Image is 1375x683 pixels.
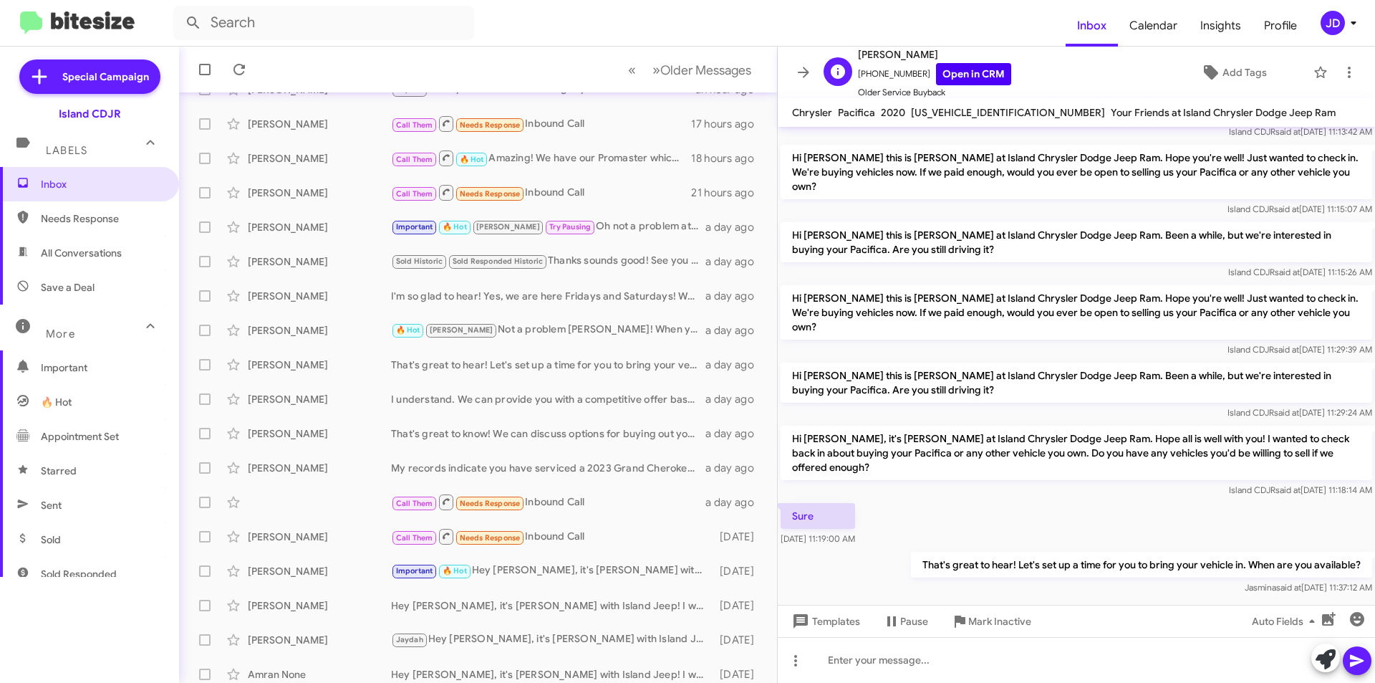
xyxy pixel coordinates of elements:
[620,55,760,85] nav: Page navigation example
[396,325,420,335] span: 🔥 Hot
[248,633,391,647] div: [PERSON_NAME]
[713,667,766,682] div: [DATE]
[19,59,160,94] a: Special Campaign
[248,117,391,131] div: [PERSON_NAME]
[1118,5,1189,47] span: Calendar
[248,426,391,441] div: [PERSON_NAME]
[691,117,766,131] div: 17 hours ago
[705,323,766,338] div: a day ago
[838,106,875,119] span: Pacifica
[1066,5,1118,47] a: Inbox
[443,222,467,231] span: 🔥 Hot
[1321,11,1345,35] div: JD
[460,533,521,543] span: Needs Response
[628,61,636,79] span: «
[248,289,391,303] div: [PERSON_NAME]
[705,254,766,269] div: a day ago
[881,106,905,119] span: 2020
[391,461,705,475] div: My records indicate you have serviced a 2023 Grand Cherokee with us! Are you still driving it?
[248,358,391,372] div: [PERSON_NAME]
[41,395,72,409] span: 🔥 Hot
[391,183,691,201] div: Inbound Call
[396,120,433,130] span: Call Them
[62,70,149,84] span: Special Campaign
[1274,204,1299,214] span: said at
[248,564,391,578] div: [PERSON_NAME]
[705,358,766,372] div: a day ago
[248,598,391,613] div: [PERSON_NAME]
[396,499,433,508] span: Call Them
[248,254,391,269] div: [PERSON_NAME]
[781,222,1372,262] p: Hi [PERSON_NAME] this is [PERSON_NAME] at Island Chrysler Dodge Jeep Ram. Been a while, but we're...
[248,220,391,234] div: [PERSON_NAME]
[781,285,1372,340] p: Hi [PERSON_NAME] this is [PERSON_NAME] at Island Chrysler Dodge Jeep Ram. Hope you're well! Just ...
[781,426,1372,480] p: Hi [PERSON_NAME], it's [PERSON_NAME] at Island Chrysler Dodge Jeep Ram. Hope all is well with you...
[911,552,1372,578] p: That's great to hear! Let's set up a time for you to bring your vehicle in. When are you available?
[660,62,751,78] span: Older Messages
[391,667,713,682] div: Hey [PERSON_NAME], it's [PERSON_NAME] with Island Jeep! I wanted to check in and see if you had g...
[911,106,1105,119] span: [US_VEHICLE_IDENTIFICATION_NUMBER]
[705,289,766,303] div: a day ago
[1275,267,1300,277] span: said at
[396,533,433,543] span: Call Them
[705,426,766,441] div: a day ago
[968,608,1031,634] span: Mark Inactive
[391,527,713,545] div: Inbound Call
[1159,59,1306,85] button: Add Tags
[59,107,121,121] div: Island CDJR
[248,151,391,166] div: [PERSON_NAME]
[391,426,705,441] div: That's great to know! We can discuss options for buying out your lease. Would you like to schedul...
[41,498,62,512] span: Sent
[396,566,433,575] span: Important
[713,598,766,613] div: [DATE]
[1245,582,1372,593] span: Jasmina [DATE] 11:37:12 AM
[248,667,391,682] div: Amran None
[1228,267,1372,277] span: Island CDJR [DATE] 11:15:26 AM
[781,363,1372,403] p: Hi [PERSON_NAME] this is [PERSON_NAME] at Island Chrysler Dodge Jeep Ram. Been a while, but we're...
[46,144,87,157] span: Labels
[789,608,860,634] span: Templates
[1111,106,1336,119] span: Your Friends at Island Chrysler Dodge Jeep Ram
[713,564,766,578] div: [DATE]
[1227,344,1372,355] span: Island CDJR [DATE] 11:29:39 AM
[713,530,766,544] div: [DATE]
[248,530,391,544] div: [PERSON_NAME]
[391,219,705,235] div: Oh not a problem at all [PERSON_NAME] I completely understand! I am here to help when you are ready!
[858,46,1011,63] span: [PERSON_NAME]
[1276,582,1301,593] span: said at
[1253,5,1308,47] a: Profile
[248,392,391,406] div: [PERSON_NAME]
[41,567,117,581] span: Sold Responded
[173,6,474,40] input: Search
[691,151,766,166] div: 18 hours ago
[1227,407,1372,418] span: Island CDJR [DATE] 11:29:24 AM
[391,149,691,167] div: Amazing! We have our Promaster which is comparable to the Ford Transit! When are you able to stop...
[858,63,1011,85] span: [PHONE_NUMBER]
[396,155,433,164] span: Call Them
[900,608,928,634] span: Pause
[1275,126,1301,137] span: said at
[1222,59,1267,85] span: Add Tags
[781,533,855,544] span: [DATE] 11:19:00 AM
[781,145,1372,199] p: Hi [PERSON_NAME] this is [PERSON_NAME] at Island Chrysler Dodge Jeep Ram. Hope you're well! Just ...
[46,328,75,340] span: More
[396,222,433,231] span: Important
[248,186,391,200] div: [PERSON_NAME]
[396,635,423,644] span: Jaydah
[705,220,766,234] div: a day ago
[1240,608,1332,634] button: Auto Fields
[391,563,713,579] div: Hey [PERSON_NAME], it's [PERSON_NAME] with Island Jeep! I wanted to check in and see how I can he...
[1275,484,1301,495] span: said at
[1189,5,1253,47] a: Insights
[248,461,391,475] div: [PERSON_NAME]
[396,189,433,199] span: Call Them
[41,429,119,444] span: Appointment Set
[391,289,705,303] div: I'm so glad to hear! Yes, we are here Fridays and Saturdays! When would be best for you?
[936,63,1011,85] a: Open in CRM
[691,186,766,200] div: 21 hours ago
[460,155,484,164] span: 🔥 Hot
[391,598,713,613] div: Hey [PERSON_NAME], it's [PERSON_NAME] with Island Jeep! I wanted to check in and see how I can he...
